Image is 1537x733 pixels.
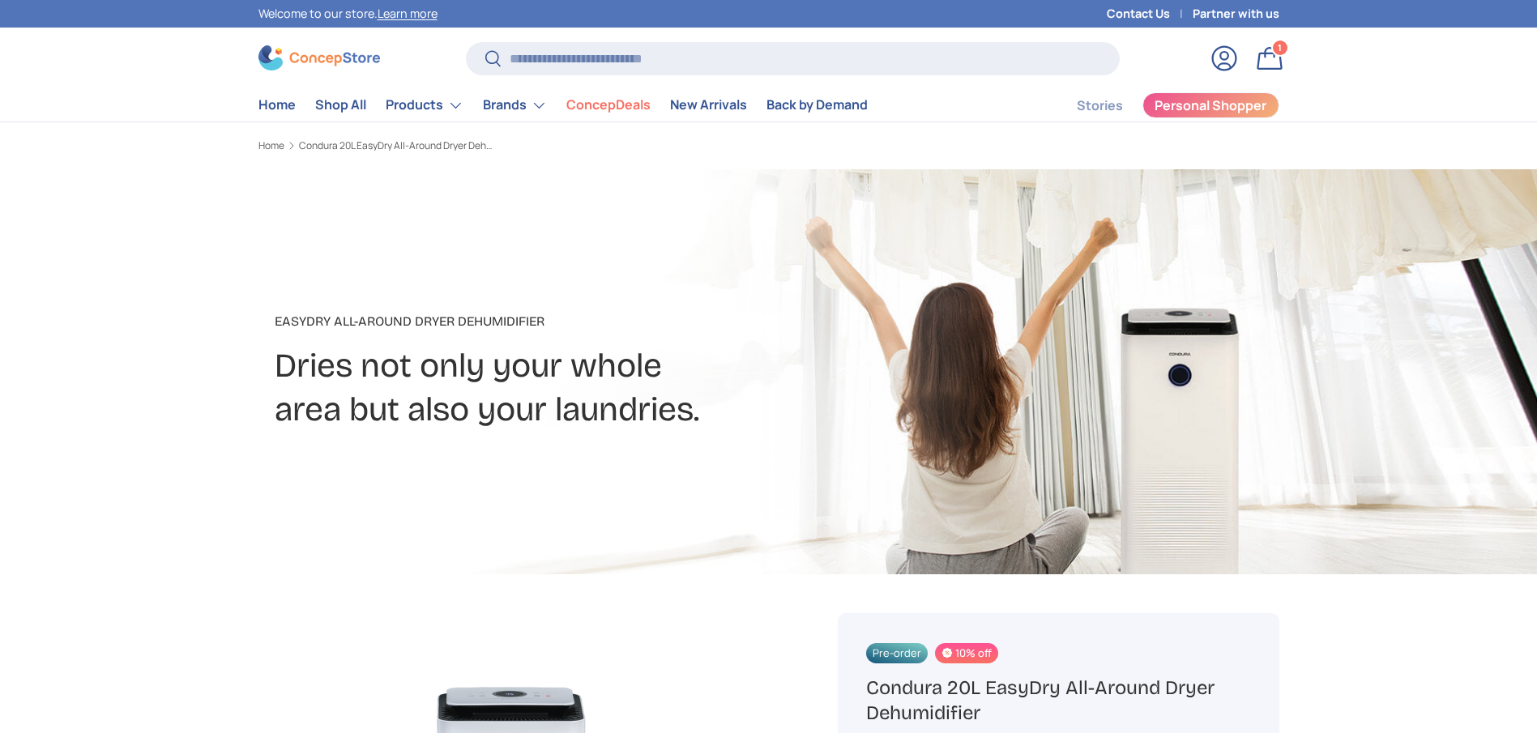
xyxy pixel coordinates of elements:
[376,89,473,121] summary: Products
[258,45,380,70] img: ConcepStore
[1038,89,1279,121] nav: Secondary
[386,89,463,121] a: Products
[670,89,747,121] a: New Arrivals
[935,643,998,663] span: 10% off
[1193,5,1279,23] a: Partner with us
[483,89,547,121] a: Brands
[1142,92,1279,118] a: Personal Shopper
[258,89,868,121] nav: Primary
[275,312,897,331] p: EasyDry All-Around Dryer Dehumidifier
[1278,41,1282,53] span: 1
[473,89,557,121] summary: Brands
[566,89,651,121] a: ConcepDeals
[1077,90,1123,121] a: Stories
[1155,99,1266,112] span: Personal Shopper
[315,89,366,121] a: Shop All
[299,141,493,151] a: Condura 20L EasyDry All-Around Dryer Dehumidifier
[866,675,1250,726] h1: Condura 20L EasyDry All-Around Dryer Dehumidifier
[378,6,438,21] a: Learn more
[1107,5,1193,23] a: Contact Us
[258,139,800,153] nav: Breadcrumbs
[766,89,868,121] a: Back by Demand
[866,643,928,663] span: Pre-order
[258,141,284,151] a: Home
[258,5,438,23] p: Welcome to our store.
[275,344,897,432] h2: Dries not only your whole area but also your laundries.
[258,89,296,121] a: Home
